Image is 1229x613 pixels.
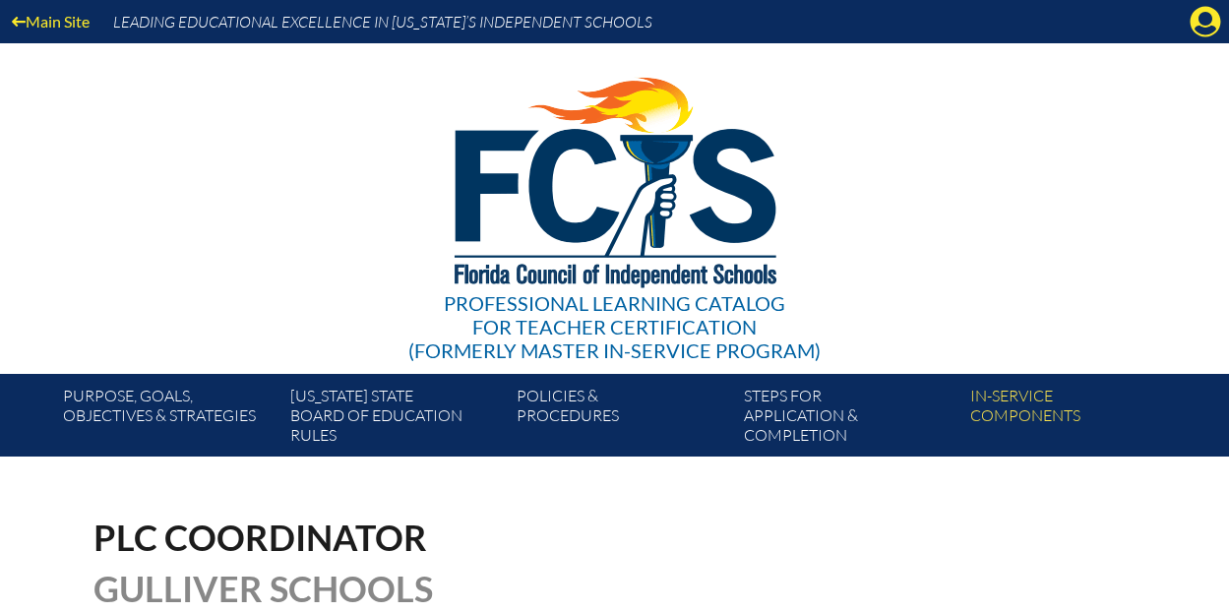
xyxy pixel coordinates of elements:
[282,382,509,457] a: [US_STATE] StateBoard of Education rules
[472,315,757,338] span: for Teacher Certification
[962,382,1189,457] a: In-servicecomponents
[408,291,821,362] div: Professional Learning Catalog (formerly Master In-service Program)
[93,516,427,559] span: PLC Coordinator
[55,382,281,457] a: Purpose, goals,objectives & strategies
[400,39,829,366] a: Professional Learning Catalog for Teacher Certification(formerly Master In-service Program)
[93,567,433,610] span: Gulliver Schools
[509,382,735,457] a: Policies &Procedures
[1190,6,1221,37] svg: Manage account
[736,382,962,457] a: Steps forapplication & completion
[4,8,97,34] a: Main Site
[411,43,818,312] img: FCISlogo221.eps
